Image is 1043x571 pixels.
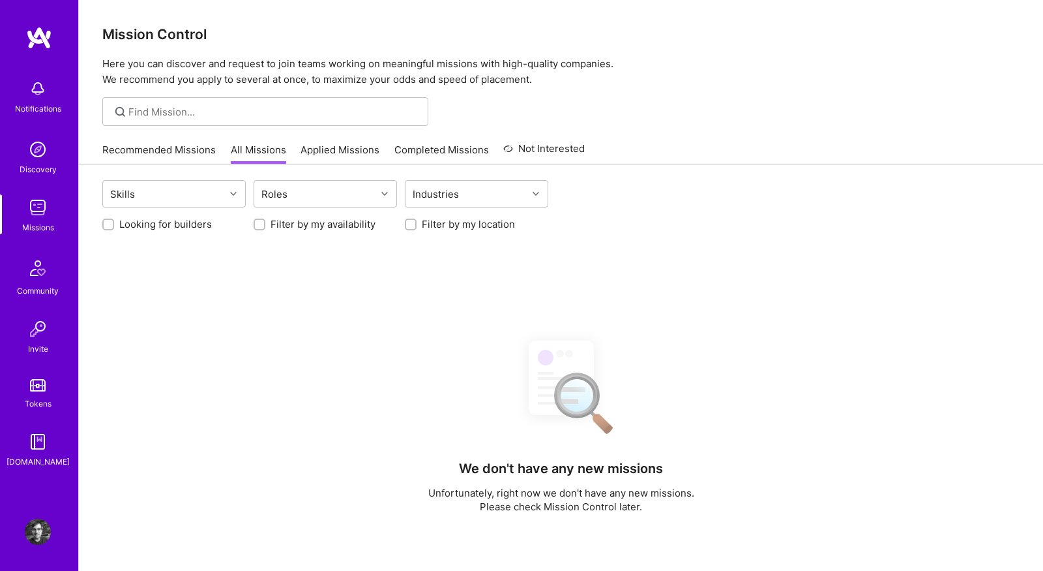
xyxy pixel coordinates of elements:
[22,253,53,284] img: Community
[26,26,52,50] img: logo
[119,217,212,231] label: Looking for builders
[25,316,51,342] img: Invite
[231,143,286,164] a: All Missions
[271,217,375,231] label: Filter by my availability
[459,461,663,476] h4: We don't have any new missions
[107,185,138,204] div: Skills
[422,217,515,231] label: Filter by my location
[22,221,54,234] div: Missions
[428,486,694,500] p: Unfortunately, right now we don't have any new missions.
[301,143,379,164] a: Applied Missions
[394,143,489,164] a: Completed Missions
[102,56,1020,87] p: Here you can discover and request to join teams working on meaningful missions with high-quality ...
[17,284,59,298] div: Community
[230,191,237,197] i: icon Chevron
[381,191,388,197] i: icon Chevron
[20,162,57,176] div: Discovery
[25,519,51,545] img: User Avatar
[7,455,70,469] div: [DOMAIN_NAME]
[533,191,539,197] i: icon Chevron
[102,143,216,164] a: Recommended Missions
[25,397,51,410] div: Tokens
[506,329,617,443] img: No Results
[128,105,419,119] input: Find Mission...
[22,519,54,545] a: User Avatar
[25,136,51,162] img: discovery
[28,342,48,356] div: Invite
[503,141,585,164] a: Not Interested
[113,104,128,119] i: icon SearchGrey
[409,185,462,204] div: Industries
[25,429,51,455] img: guide book
[30,379,46,392] img: tokens
[428,500,694,514] p: Please check Mission Control later.
[25,194,51,221] img: teamwork
[102,26,1020,42] h3: Mission Control
[258,185,291,204] div: Roles
[15,102,61,116] div: Notifications
[25,76,51,102] img: bell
